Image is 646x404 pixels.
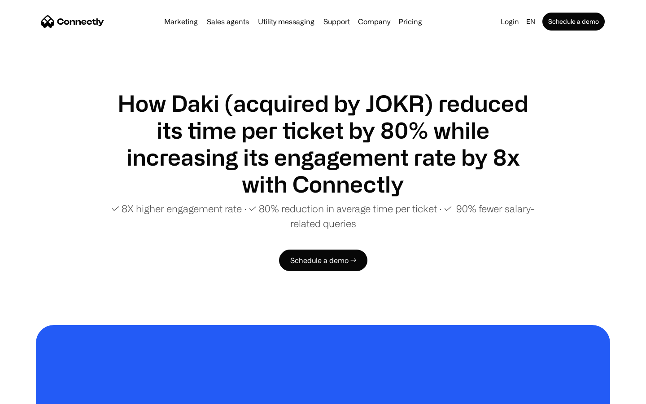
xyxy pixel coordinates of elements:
[523,15,541,28] div: en
[395,18,426,25] a: Pricing
[9,387,54,401] aside: Language selected: English
[108,90,538,198] h1: How Daki (acquired by JOKR) reduced its time per ticket by 80% while increasing its engagement ra...
[526,15,535,28] div: en
[358,15,390,28] div: Company
[542,13,605,31] a: Schedule a demo
[497,15,523,28] a: Login
[108,201,538,231] p: ✓ 8X higher engagement rate ∙ ✓ 80% reduction in average time per ticket ∙ ✓ 90% fewer salary-rel...
[203,18,253,25] a: Sales agents
[279,250,367,271] a: Schedule a demo →
[355,15,393,28] div: Company
[41,15,104,28] a: home
[18,388,54,401] ul: Language list
[254,18,318,25] a: Utility messaging
[161,18,201,25] a: Marketing
[320,18,354,25] a: Support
